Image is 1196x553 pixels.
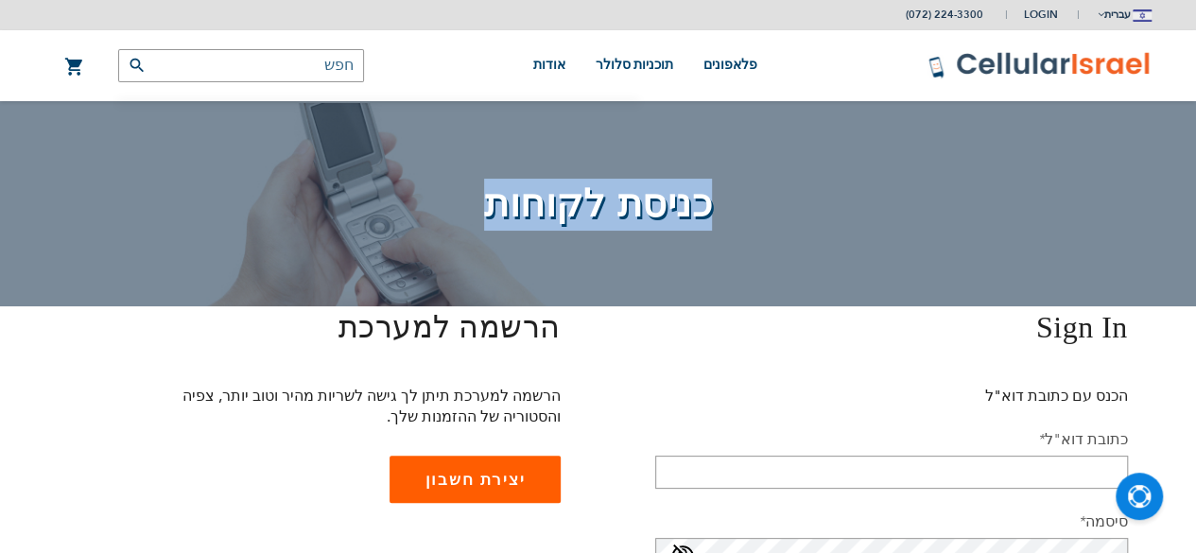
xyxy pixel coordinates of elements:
span: Sign In [1036,310,1128,344]
span: הרשמה למערכת [338,310,561,344]
span: פלאפונים [703,58,757,72]
input: חפש [118,49,364,82]
label: סיסמה [1079,511,1128,532]
p: הרשמה למערכת תיתן לך גישה לשריות מהיר וטוב יותר, צפיה והסטוריה של ההזמנות שלך. [178,386,561,427]
button: עברית [1096,1,1152,28]
label: כתובת דוא"ל [1038,429,1128,450]
a: יצירת חשבון [390,456,560,503]
a: פלאפונים [703,30,757,101]
img: לוגו סלולר ישראל [927,51,1152,79]
span: תוכניות סלולר [596,58,674,72]
span: אודות [533,58,565,72]
input: דואר אלקטרוני [655,456,1128,489]
a: אודות [533,30,565,101]
p: הכנס עם כתובת דוא"ל [745,386,1128,406]
span: Login [1024,8,1058,22]
span: יצירת חשבון [425,471,525,489]
a: (072) 224-3300 [906,8,983,22]
span: כניסת לקוחות [484,179,712,231]
a: תוכניות סלולר [596,30,674,101]
img: Jerusalem [1133,9,1152,22]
